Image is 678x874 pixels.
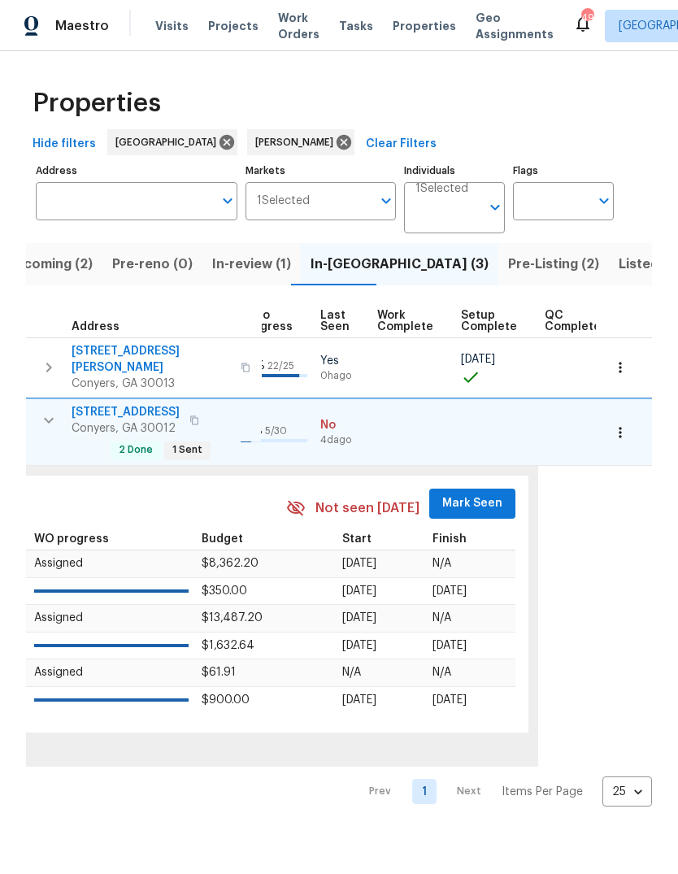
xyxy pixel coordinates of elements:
p: Assigned [34,610,189,627]
span: Finish [432,533,467,545]
button: Open [484,196,506,219]
span: Address [72,321,120,333]
button: Clear Filters [359,129,443,159]
label: Flags [513,166,614,176]
span: 1 Selected [257,194,310,208]
span: Hide filters [33,134,96,154]
span: 22 / 25 [267,361,294,371]
span: In-review (1) [212,253,291,276]
span: Visits [155,18,189,34]
span: N/A [342,667,361,678]
span: [DATE] [342,640,376,651]
span: 0h ago [320,369,364,383]
span: Work Orders [278,10,319,42]
p: Assigned [34,664,189,681]
span: N/A [432,558,451,569]
span: Work Complete [377,310,433,333]
span: Conyers, GA 30012 [72,420,180,437]
span: $13,487.20 [202,612,263,624]
span: No [320,417,364,433]
span: [STREET_ADDRESS] [72,404,180,420]
span: 4d ago [320,433,364,447]
span: [DATE] [432,585,467,597]
span: [DATE] [342,612,376,624]
label: Markets [246,166,397,176]
span: $1,632.64 [202,640,254,651]
span: $900.00 [202,694,250,706]
span: [GEOGRAPHIC_DATA] [115,134,223,150]
span: $350.00 [202,585,247,597]
span: Pre-reno (0) [112,253,193,276]
div: 25 [602,771,652,813]
span: Budget [202,533,243,545]
nav: Pagination Navigation [354,776,652,807]
label: Individuals [404,166,505,176]
div: [GEOGRAPHIC_DATA] [107,129,237,155]
span: Yes [320,353,364,369]
span: Setup Complete [461,310,517,333]
span: QC Complete [545,310,601,333]
span: $8,362.20 [202,558,259,569]
span: 5 / 30 [265,426,287,436]
span: Maestro [55,18,109,34]
span: [DATE] [432,694,467,706]
span: [DATE] [461,354,495,365]
span: Last Seen [320,310,350,333]
span: N/A [432,667,451,678]
label: Address [36,166,237,176]
span: 2 Done [112,443,159,457]
span: [DATE] [342,694,376,706]
button: Open [216,189,239,212]
span: [DATE] [342,585,376,597]
span: Properties [393,18,456,34]
span: Tasks [339,20,373,32]
span: Start [342,533,372,545]
div: 49 [581,10,593,26]
span: Pre-Listing (2) [508,253,599,276]
span: Clear Filters [366,134,437,154]
span: WO progress [34,533,109,545]
span: Properties [33,95,161,111]
span: Upcoming (2) [6,253,93,276]
button: Open [375,189,398,212]
span: [PERSON_NAME] [255,134,340,150]
span: [DATE] [342,558,376,569]
span: 1 Sent [166,443,209,457]
span: In-[GEOGRAPHIC_DATA] (3) [311,253,489,276]
span: [DATE] [432,640,467,651]
span: Reno Progress [241,310,293,333]
span: Not seen [DATE] [315,499,419,518]
button: Hide filters [26,129,102,159]
div: [PERSON_NAME] [247,129,354,155]
p: Assigned [34,555,189,572]
button: Open [593,189,615,212]
span: Mark Seen [442,494,502,514]
span: [STREET_ADDRESS][PERSON_NAME] [72,343,231,376]
button: Mark Seen [429,489,515,519]
span: Projects [208,18,259,34]
span: N/A [432,612,451,624]
span: $61.91 [202,667,236,678]
span: Conyers, GA 30013 [72,376,231,392]
a: Goto page 1 [412,779,437,804]
span: Geo Assignments [476,10,554,42]
p: Items Per Page [502,784,583,800]
span: 1 Selected [415,182,468,196]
